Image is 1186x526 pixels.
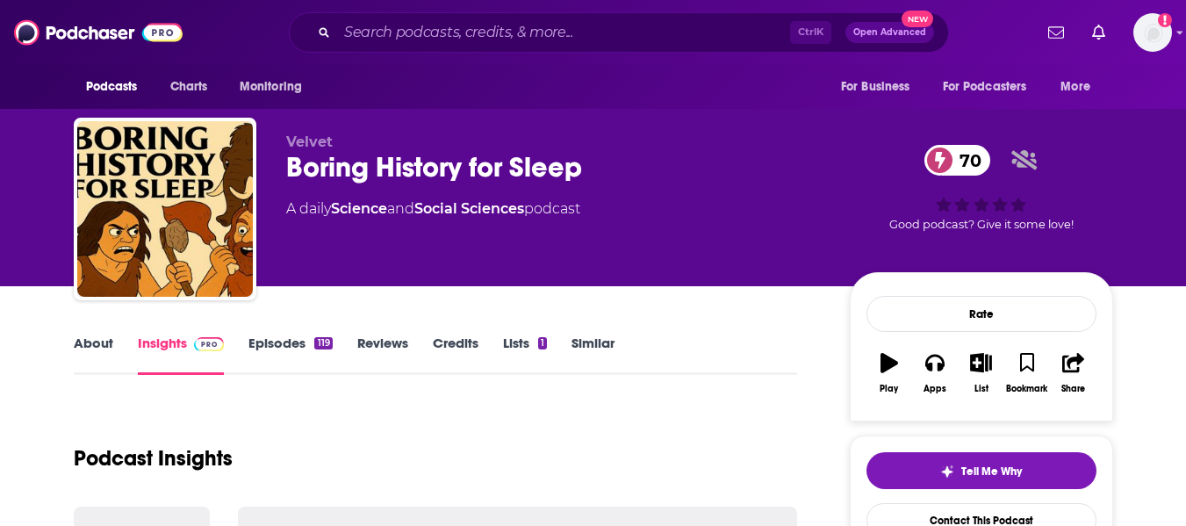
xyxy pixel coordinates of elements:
[924,145,990,176] a: 70
[940,465,954,479] img: tell me why sparkle
[1133,13,1172,52] span: Logged in as hconnor
[829,70,932,104] button: open menu
[433,335,478,375] a: Credits
[138,335,225,375] a: InsightsPodchaser Pro
[337,18,790,47] input: Search podcasts, credits, & more...
[194,337,225,351] img: Podchaser Pro
[240,75,302,99] span: Monitoring
[159,70,219,104] a: Charts
[357,335,408,375] a: Reviews
[1061,384,1085,394] div: Share
[931,70,1053,104] button: open menu
[74,70,161,104] button: open menu
[74,445,233,472] h1: Podcast Insights
[889,218,1074,231] span: Good podcast? Give it some love!
[331,200,387,217] a: Science
[1060,75,1090,99] span: More
[538,337,547,349] div: 1
[850,133,1113,242] div: 70Good podcast? Give it some love!
[571,335,615,375] a: Similar
[974,384,988,394] div: List
[387,200,414,217] span: and
[845,22,934,43] button: Open AdvancedNew
[227,70,325,104] button: open menu
[958,342,1003,405] button: List
[77,121,253,297] img: Boring History for Sleep
[1004,342,1050,405] button: Bookmark
[1050,342,1096,405] button: Share
[902,11,933,27] span: New
[866,342,912,405] button: Play
[790,21,831,44] span: Ctrl K
[1158,13,1172,27] svg: Add a profile image
[943,75,1027,99] span: For Podcasters
[503,335,547,375] a: Lists1
[14,16,183,49] img: Podchaser - Follow, Share and Rate Podcasts
[248,335,332,375] a: Episodes119
[961,465,1022,479] span: Tell Me Why
[866,296,1096,332] div: Rate
[942,145,990,176] span: 70
[1085,18,1112,47] a: Show notifications dropdown
[924,384,946,394] div: Apps
[1041,18,1071,47] a: Show notifications dropdown
[86,75,138,99] span: Podcasts
[1133,13,1172,52] img: User Profile
[289,12,949,53] div: Search podcasts, credits, & more...
[1048,70,1112,104] button: open menu
[286,198,580,220] div: A daily podcast
[912,342,958,405] button: Apps
[1133,13,1172,52] button: Show profile menu
[866,452,1096,489] button: tell me why sparkleTell Me Why
[286,133,333,150] span: Velvet
[314,337,332,349] div: 119
[74,335,113,375] a: About
[853,28,926,37] span: Open Advanced
[170,75,208,99] span: Charts
[880,384,898,394] div: Play
[414,200,524,217] a: Social Sciences
[841,75,910,99] span: For Business
[1006,384,1047,394] div: Bookmark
